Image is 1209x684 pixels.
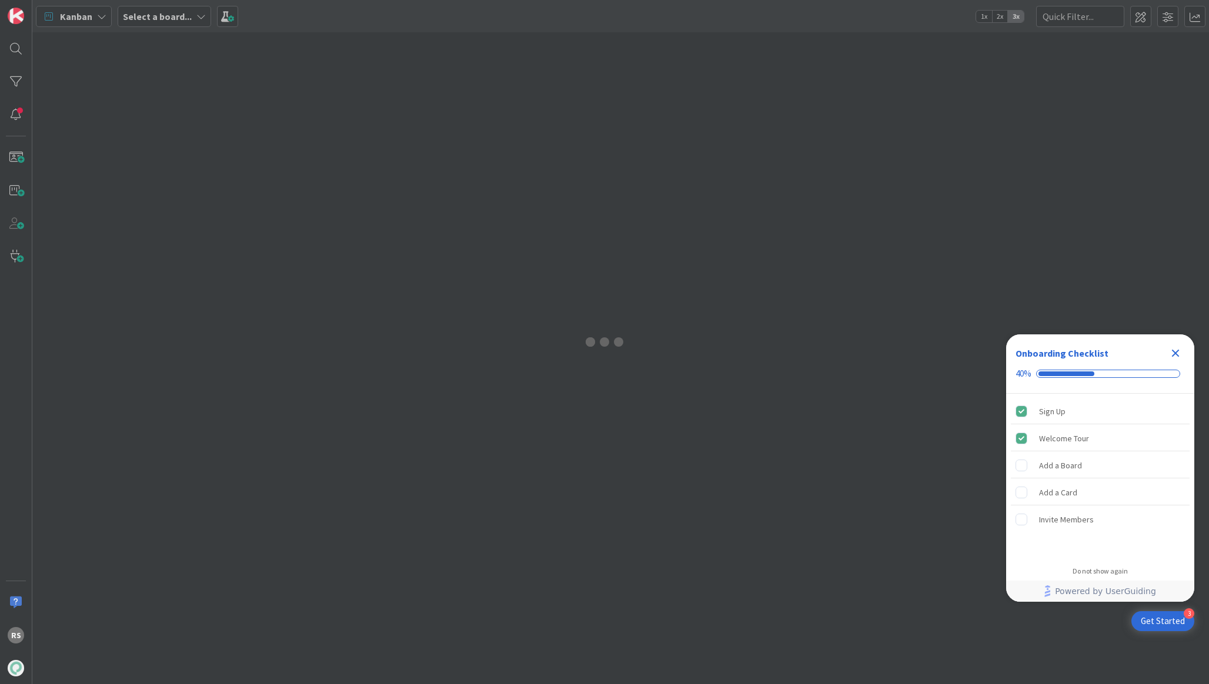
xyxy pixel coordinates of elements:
div: Open Get Started checklist, remaining modules: 3 [1131,611,1194,631]
div: Add a Card [1039,485,1077,499]
a: Powered by UserGuiding [1012,581,1188,602]
div: Invite Members is incomplete. [1011,507,1190,532]
div: Welcome Tour is complete. [1011,425,1190,451]
div: Checklist Container [1006,334,1194,602]
span: Powered by UserGuiding [1055,584,1156,598]
div: Close Checklist [1166,344,1185,363]
div: Add a Card is incomplete. [1011,480,1190,505]
div: 3 [1184,608,1194,619]
div: Sign Up [1039,404,1066,418]
div: Add a Board [1039,458,1082,472]
div: Onboarding Checklist [1016,346,1108,360]
div: Add a Board is incomplete. [1011,452,1190,478]
div: Checklist items [1006,394,1194,559]
div: Checklist progress: 40% [1016,368,1185,379]
div: Invite Members [1039,512,1094,527]
div: Do not show again [1073,566,1128,576]
div: Sign Up is complete. [1011,398,1190,424]
div: Welcome Tour [1039,431,1089,445]
div: Footer [1006,581,1194,602]
div: Get Started [1141,615,1185,627]
div: 40% [1016,368,1031,379]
